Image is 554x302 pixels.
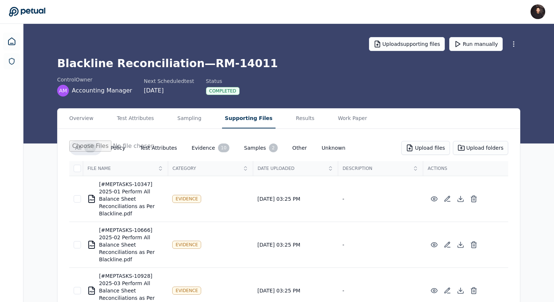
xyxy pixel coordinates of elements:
[293,109,318,128] button: Results
[9,7,45,17] a: Go to Dashboard
[186,141,235,155] button: Evidence10
[57,76,132,83] div: control Owner
[105,141,131,154] button: Policy
[449,37,503,51] button: Run manually
[174,109,204,128] button: Sampling
[441,284,454,297] button: Add/Edit Description
[173,165,240,171] span: Category
[84,143,96,152] div: 12
[88,165,155,171] span: File Name
[206,87,240,95] div: Completed
[222,109,276,128] button: Supporting Files
[454,284,467,297] button: Download File
[428,238,441,251] button: Preview File (hover for quick preview, click for full view)
[72,86,132,95] span: Accounting Manager
[57,57,520,70] h1: Blackline Reconciliation — RM-14011
[454,238,467,251] button: Download File
[531,4,545,19] img: James Lee
[87,226,163,263] div: [#MEPTASKS-10666] 2025-02 Perform All Balance Sheet Reconciliations as Per Blackline.pdf
[144,77,194,85] div: Next Scheduled test
[258,165,325,171] span: Date Uploaded
[218,143,229,152] div: 10
[206,77,240,85] div: Status
[343,165,410,171] span: Description
[467,238,480,251] button: Delete File
[114,109,157,128] button: Test Attributes
[66,109,96,128] button: Overview
[134,141,183,154] button: Test Attributes
[369,37,445,51] button: Uploadsupporting files
[316,141,351,154] button: Unknown
[172,195,201,203] div: Evidence
[89,199,94,201] div: PDF
[253,176,338,222] td: [DATE] 03:25 PM
[454,192,467,205] button: Download File
[253,222,338,268] td: [DATE] 03:25 PM
[89,291,94,293] div: PDF
[59,87,67,94] span: AM
[453,141,508,155] button: Upload folders
[269,143,278,152] div: 2
[3,33,21,50] a: Dashboard
[338,222,423,268] td: -
[428,192,441,205] button: Preview File (hover for quick preview, click for full view)
[144,86,194,95] div: [DATE]
[507,37,520,51] button: More Options
[89,245,94,247] div: PDF
[467,284,480,297] button: Delete File
[238,141,284,155] button: Samples2
[172,287,201,295] div: Evidence
[172,241,201,249] div: Evidence
[441,238,454,251] button: Add/Edit Description
[335,109,370,128] button: Work Paper
[338,176,423,222] td: -
[287,141,313,154] button: Other
[467,192,480,205] button: Delete File
[428,284,441,297] button: Preview File (hover for quick preview, click for full view)
[87,181,163,217] div: [#MEPTASKS-10347] 2025-01 Perform All Balance Sheet Reconciliations as Per Blackline.pdf
[441,192,454,205] button: Add/Edit Description
[428,165,504,171] span: Actions
[401,141,450,155] button: Upload files
[69,141,102,155] button: All12
[4,53,20,69] a: SOC 1 Reports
